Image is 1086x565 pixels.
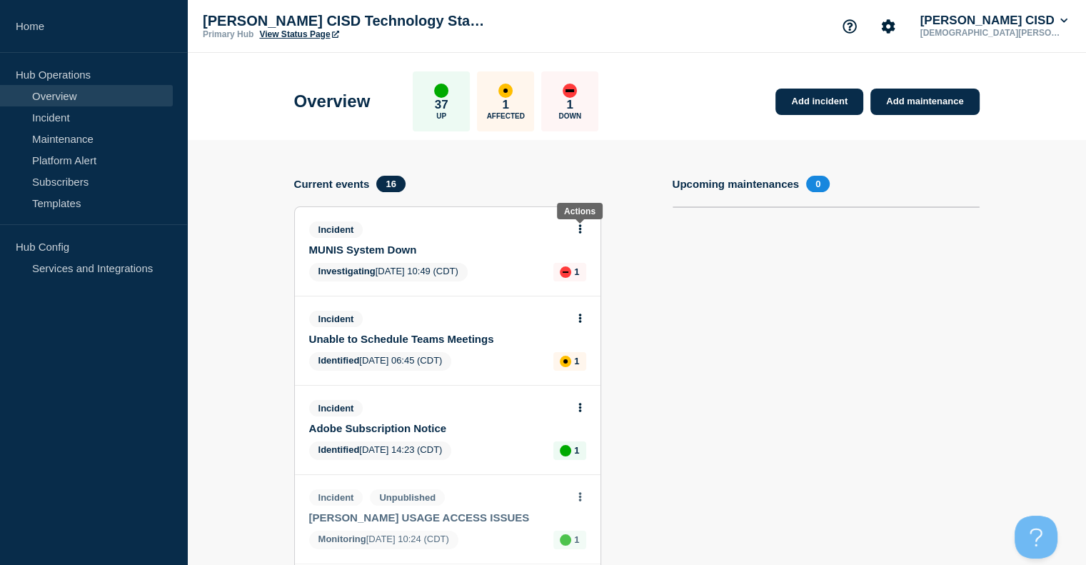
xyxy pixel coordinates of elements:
[436,112,446,120] p: Up
[309,263,468,281] span: [DATE] 10:49 (CDT)
[574,356,579,366] p: 1
[318,534,366,544] span: Monitoring
[498,84,513,98] div: affected
[917,14,1070,28] button: [PERSON_NAME] CISD
[309,422,567,434] a: Adobe Subscription Notice
[309,489,363,506] span: Incident
[318,266,376,276] span: Investigating
[870,89,979,115] a: Add maintenance
[259,29,338,39] a: View Status Page
[318,355,360,366] span: Identified
[435,98,448,112] p: 37
[318,444,360,455] span: Identified
[309,352,452,371] span: [DATE] 06:45 (CDT)
[203,13,488,29] p: [PERSON_NAME] CISD Technology Status
[309,400,363,416] span: Incident
[917,28,1066,38] p: [DEMOGRAPHIC_DATA][PERSON_NAME]
[309,221,363,238] span: Incident
[560,356,571,367] div: affected
[564,206,595,216] div: Actions
[835,11,865,41] button: Support
[775,89,863,115] a: Add incident
[873,11,903,41] button: Account settings
[574,445,579,456] p: 1
[574,534,579,545] p: 1
[673,178,800,190] h4: Upcoming maintenances
[563,84,577,98] div: down
[574,266,579,277] p: 1
[370,489,445,506] span: Unpublished
[806,176,830,192] span: 0
[567,98,573,112] p: 1
[309,441,452,460] span: [DATE] 14:23 (CDT)
[487,112,525,120] p: Affected
[309,511,567,524] a: [PERSON_NAME] USAGE ACCESS ISSUES
[434,84,448,98] div: up
[1015,516,1057,559] iframe: Help Scout Beacon - Open
[309,333,567,345] a: Unable to Schedule Teams Meetings
[203,29,253,39] p: Primary Hub
[294,178,370,190] h4: Current events
[558,112,581,120] p: Down
[294,91,371,111] h1: Overview
[309,311,363,327] span: Incident
[309,244,567,256] a: MUNIS System Down
[503,98,509,112] p: 1
[560,534,571,546] div: up
[560,266,571,278] div: down
[376,176,405,192] span: 16
[309,531,458,549] span: [DATE] 10:24 (CDT)
[560,445,571,456] div: up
